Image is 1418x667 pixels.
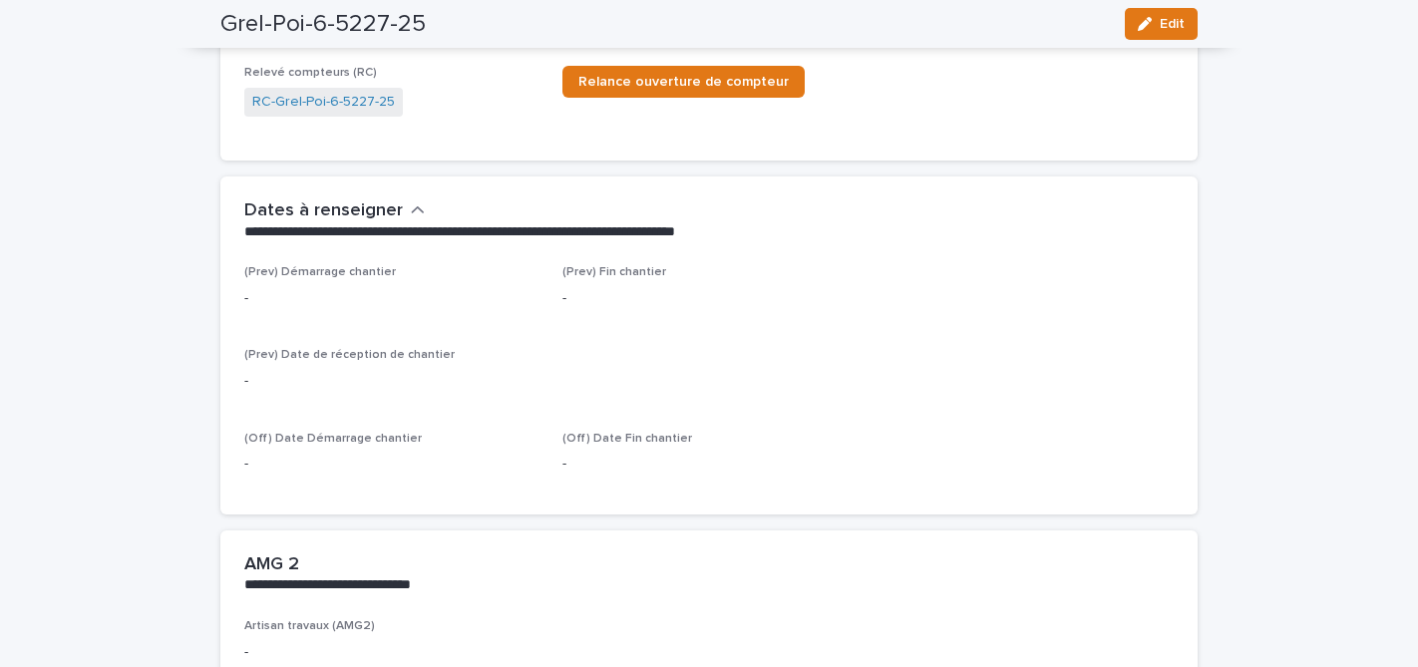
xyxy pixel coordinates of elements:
span: (Off) Date Démarrage chantier [244,433,422,445]
span: Relance ouverture de compteur [578,75,789,89]
button: Edit [1125,8,1198,40]
p: - [244,288,538,309]
p: - [244,454,538,475]
p: - [244,642,1174,663]
span: Edit [1160,17,1185,31]
span: Artisan travaux (AMG2) [244,620,375,632]
button: Dates à renseigner [244,200,425,222]
h2: Grel-Poi-6-5227-25 [220,10,426,39]
h2: AMG 2 [244,554,299,576]
span: (Prev) Démarrage chantier [244,266,396,278]
span: (Prev) Fin chantier [562,266,666,278]
h2: Dates à renseigner [244,200,403,222]
a: RC-Grel-Poi-6-5227-25 [252,92,395,113]
span: (Prev) Date de réception de chantier [244,349,455,361]
p: - [244,371,1174,392]
span: (Off) Date Fin chantier [562,433,692,445]
a: Relance ouverture de compteur [562,66,805,98]
span: Relevé compteurs (RC) [244,67,377,79]
p: - [562,454,857,475]
p: - [562,288,857,309]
